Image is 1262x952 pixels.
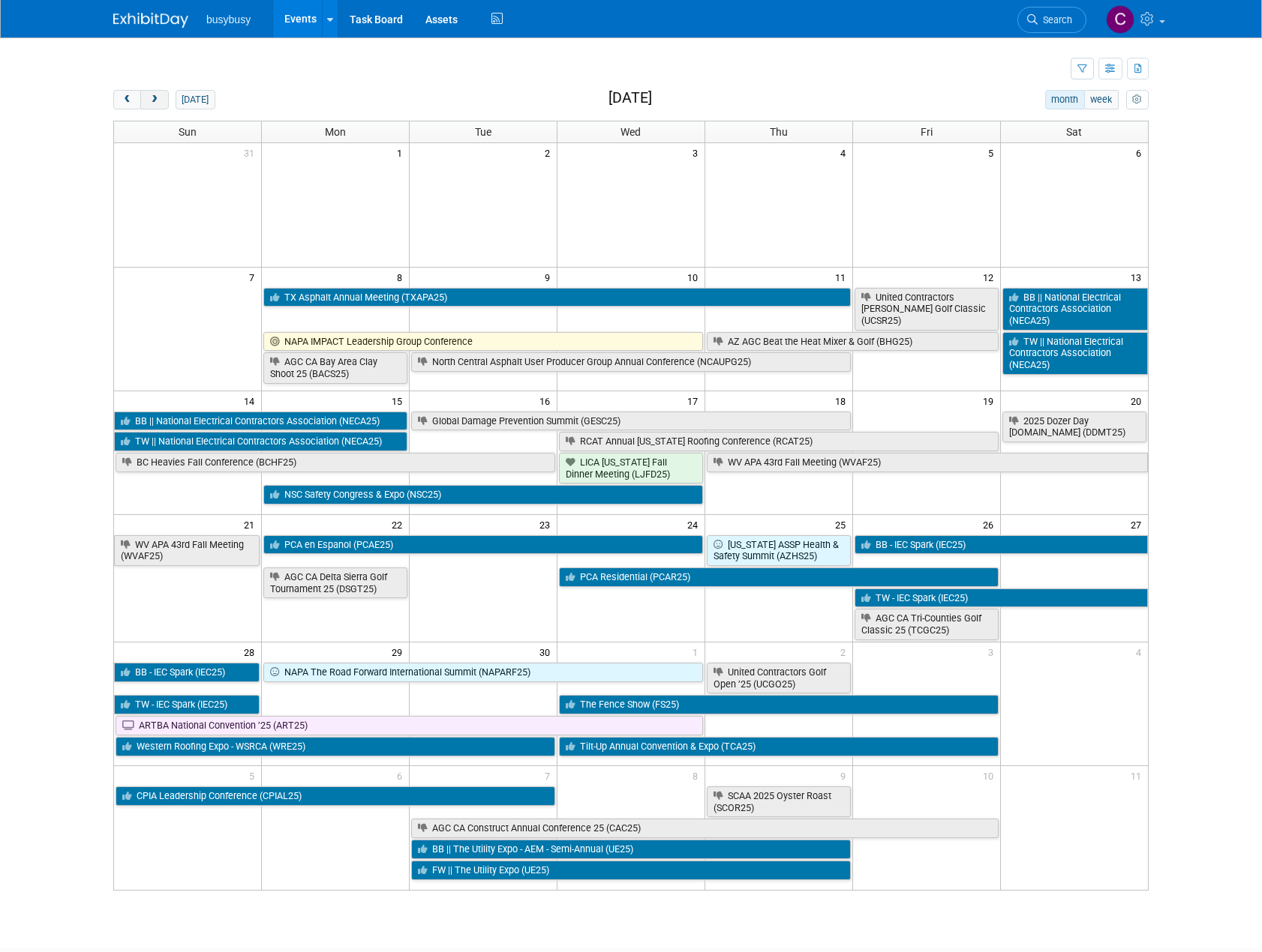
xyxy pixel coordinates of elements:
span: 7 [543,766,557,785]
span: 4 [839,143,852,162]
span: 6 [395,766,409,785]
img: Collin Larson [1106,5,1134,34]
i: Personalize Calendar [1132,95,1142,105]
span: 1 [395,143,409,162]
span: 9 [839,766,852,785]
a: North Central Asphalt User Producer Group Annual Conference (NCAUPG25) [411,352,851,372]
a: FW || The Utility Expo (UE25) [411,861,851,880]
a: [US_STATE] ASSP Health & Safety Summit (AZHS25) [707,535,851,566]
a: BB - IEC Spark (IEC25) [114,663,260,682]
a: United Contractors Golf Open ’25 (UCGO25) [707,663,851,693]
span: Mon [325,126,346,138]
a: AGC CA Tri-Counties Golf Classic 25 (TCGC25) [855,609,999,639]
span: 8 [395,268,409,286]
span: 10 [981,766,1000,785]
span: 5 [987,143,1000,162]
span: 11 [834,268,852,286]
a: TW || National Electrical Contractors Association (NECA25) [114,432,407,451]
button: prev [113,90,141,109]
a: Search [1017,7,1086,33]
a: Global Damage Prevention Summit (GESC25) [411,412,851,431]
h2: [DATE] [608,90,652,106]
a: BB - IEC Spark (IEC25) [855,535,1148,555]
span: 3 [691,143,705,162]
a: NAPA IMPACT Leadership Group Conference [263,332,703,352]
span: 15 [390,391,409,410]
span: 27 [1129,515,1148,534]
span: 6 [1134,143,1148,162]
a: LICA [US_STATE] Fall Dinner Meeting (LJFD25) [559,453,703,483]
span: Search [1038,14,1072,25]
span: 2 [543,143,557,162]
span: 21 [242,515,261,534]
span: 3 [987,642,1000,661]
a: CPIA Leadership Conference (CPIAL25) [116,786,555,806]
button: next [140,90,168,109]
span: Sun [179,126,197,138]
span: Wed [620,126,641,138]
a: United Contractors [PERSON_NAME] Golf Classic (UCSR25) [855,288,999,331]
span: 25 [834,515,852,534]
span: Fri [921,126,933,138]
a: TW - IEC Spark (IEC25) [855,588,1148,608]
span: 20 [1129,391,1148,410]
span: 11 [1129,766,1148,785]
span: 30 [538,642,557,661]
span: 28 [242,642,261,661]
a: NSC Safety Congress & Expo (NSC25) [263,485,703,504]
span: 10 [686,268,705,286]
span: 24 [686,515,705,534]
a: AGC CA Bay Area Clay Shoot 25 (BACS25) [263,352,407,383]
a: BB || National Electrical Contractors Association (NECA25) [1002,288,1148,331]
span: 4 [1134,642,1148,661]
a: BC Heavies Fall Conference (BCHF25) [116,453,555,472]
a: AZ AGC Beat the Heat Mixer & Golf (BHG25) [707,332,999,352]
a: TW - IEC Spark (IEC25) [114,695,260,714]
a: PCA Residential (PCAR25) [559,567,999,587]
a: WV APA 43rd Fall Meeting (WVAF25) [114,535,260,566]
a: AGC CA Construct Annual Conference 25 (CAC25) [411,819,998,838]
a: RCAT Annual [US_STATE] Roofing Conference (RCAT25) [559,432,999,451]
span: Tue [475,126,491,138]
img: ExhibitDay [113,13,188,28]
span: 1 [691,642,705,661]
span: 16 [538,391,557,410]
a: WV APA 43rd Fall Meeting (WVAF25) [707,453,1148,472]
span: Thu [770,126,788,138]
span: 29 [390,642,409,661]
span: 13 [1129,268,1148,286]
span: 17 [686,391,705,410]
span: 31 [242,143,261,162]
span: 9 [543,268,557,286]
button: [DATE] [176,90,215,109]
a: SCAA 2025 Oyster Roast (SCOR25) [707,786,851,817]
span: 2 [839,642,852,661]
span: 7 [248,268,261,286]
a: ARTBA National Convention ’25 (ART25) [116,716,703,735]
span: 12 [981,268,1000,286]
a: BB || The Utility Expo - AEM - Semi-Annual (UE25) [411,840,851,859]
span: 18 [834,391,852,410]
span: 8 [691,766,705,785]
span: busybusy [206,13,251,25]
a: AGC CA Delta Sierra Golf Tournament 25 (DSGT25) [263,567,407,598]
button: month [1045,90,1085,109]
a: Tilt-Up Annual Convention & Expo (TCA25) [559,737,999,756]
a: TX Asphalt Annual Meeting (TXAPA25) [263,288,850,307]
span: 23 [538,515,557,534]
span: 19 [981,391,1000,410]
a: 2025 Dozer Day [DOMAIN_NAME] (DDMT25) [1002,412,1146,442]
span: 22 [390,515,409,534]
a: The Fence Show (FS25) [559,695,999,714]
button: myCustomButton [1126,90,1149,109]
a: NAPA The Road Forward International Summit (NAPARF25) [263,663,703,682]
button: week [1084,90,1119,109]
span: 14 [242,391,261,410]
a: Western Roofing Expo - WSRCA (WRE25) [116,737,555,756]
a: TW || National Electrical Contractors Association (NECA25) [1002,332,1148,375]
a: BB || National Electrical Contractors Association (NECA25) [114,412,407,431]
a: PCA en Espanol (PCAE25) [263,535,703,555]
span: Sat [1066,126,1082,138]
span: 5 [248,766,261,785]
span: 26 [981,515,1000,534]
